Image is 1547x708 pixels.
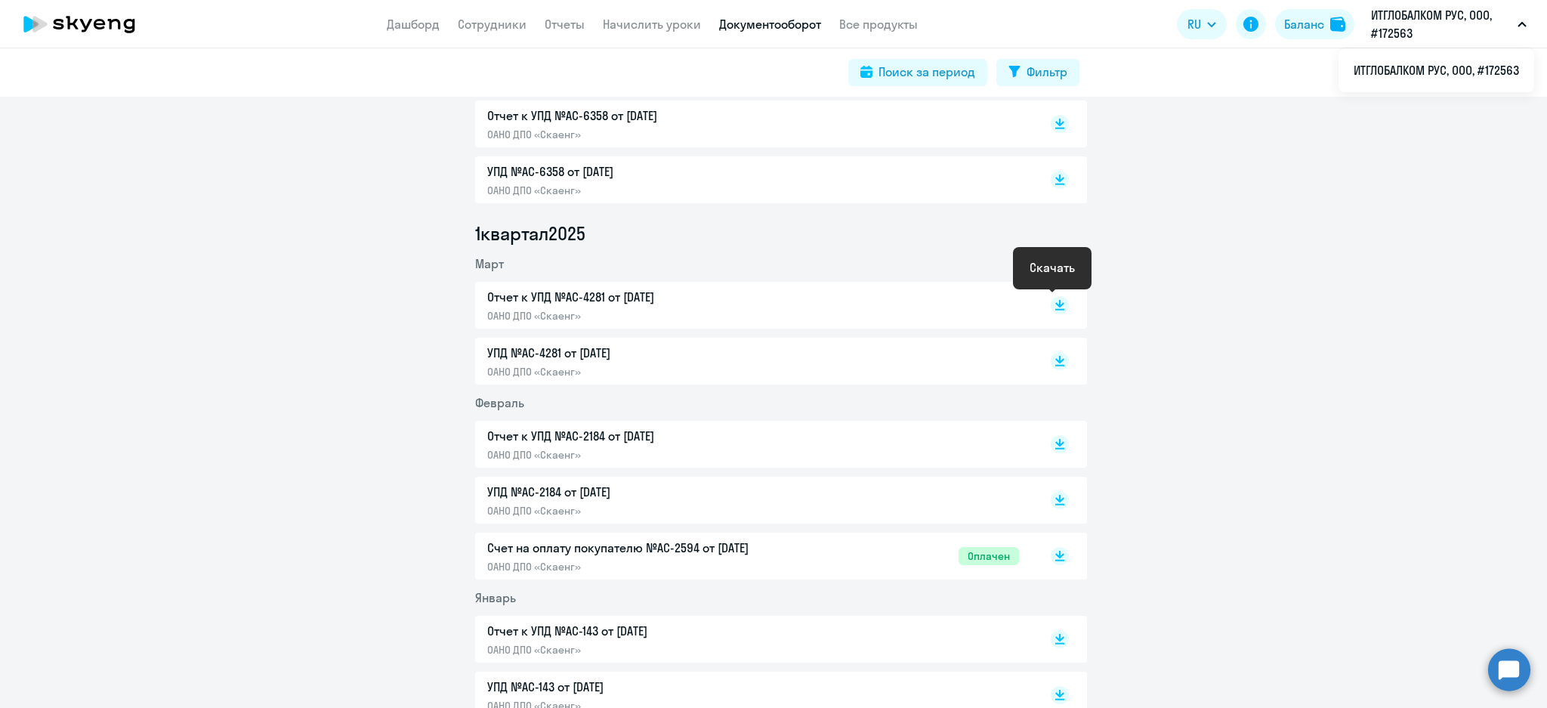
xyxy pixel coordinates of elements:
p: ОАНО ДПО «Скаенг» [487,504,804,518]
p: Отчет к УПД №AC-143 от [DATE] [487,622,804,640]
a: Сотрудники [458,17,526,32]
img: balance [1330,17,1345,32]
a: Все продукты [839,17,918,32]
a: УПД №AC-6358 от [DATE]ОАНО ДПО «Скаенг» [487,162,1019,197]
a: УПД №AC-4281 от [DATE]ОАНО ДПО «Скаенг» [487,344,1019,379]
a: Отчет к УПД №AC-143 от [DATE]ОАНО ДПО «Скаенг» [487,622,1019,657]
p: ОАНО ДПО «Скаенг» [487,365,804,379]
p: Отчет к УПД №AC-2184 от [DATE] [487,427,804,445]
span: Март [475,256,504,271]
p: УПД №AC-143 от [DATE] [487,678,804,696]
span: Январь [475,590,516,605]
p: ОАНО ДПО «Скаенг» [487,309,804,323]
p: ОАНО ДПО «Скаенг» [487,643,804,657]
a: Отчеты [545,17,585,32]
p: Отчет к УПД №AC-4281 от [DATE] [487,288,804,306]
p: ИТГЛОБАЛКОМ РУС, ООО, #172563 [1371,6,1511,42]
div: Фильтр [1027,63,1067,81]
ul: RU [1339,48,1534,92]
p: УПД №AC-2184 от [DATE] [487,483,804,501]
a: УПД №AC-2184 от [DATE]ОАНО ДПО «Скаенг» [487,483,1019,518]
p: ОАНО ДПО «Скаенг» [487,128,804,141]
a: Отчет к УПД №AC-6358 от [DATE]ОАНО ДПО «Скаенг» [487,107,1019,141]
span: Февраль [475,395,524,410]
a: Документооборот [719,17,821,32]
button: Фильтр [996,59,1079,86]
p: ОАНО ДПО «Скаенг» [487,184,804,197]
button: ИТГЛОБАЛКОМ РУС, ООО, #172563 [1363,6,1534,42]
p: ОАНО ДПО «Скаенг» [487,560,804,574]
p: УПД №AC-6358 от [DATE] [487,162,804,181]
p: Отчет к УПД №AC-6358 от [DATE] [487,107,804,125]
a: Дашборд [387,17,440,32]
div: Скачать [1030,258,1075,277]
a: Счет на оплату покупателю №AC-2594 от [DATE]ОАНО ДПО «Скаенг»Оплачен [487,539,1019,574]
button: Балансbalance [1275,9,1354,39]
a: Начислить уроки [603,17,701,32]
a: Отчет к УПД №AC-4281 от [DATE]ОАНО ДПО «Скаенг» [487,288,1019,323]
p: ОАНО ДПО «Скаенг» [487,448,804,462]
div: Поиск за период [878,63,975,81]
p: УПД №AC-4281 от [DATE] [487,344,804,362]
button: RU [1177,9,1227,39]
button: Поиск за период [848,59,987,86]
a: Отчет к УПД №AC-2184 от [DATE]ОАНО ДПО «Скаенг» [487,427,1019,462]
div: Баланс [1284,15,1324,33]
span: RU [1187,15,1201,33]
span: Оплачен [959,547,1019,565]
li: 1 квартал 2025 [475,221,1087,246]
p: Счет на оплату покупателю №AC-2594 от [DATE] [487,539,804,557]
